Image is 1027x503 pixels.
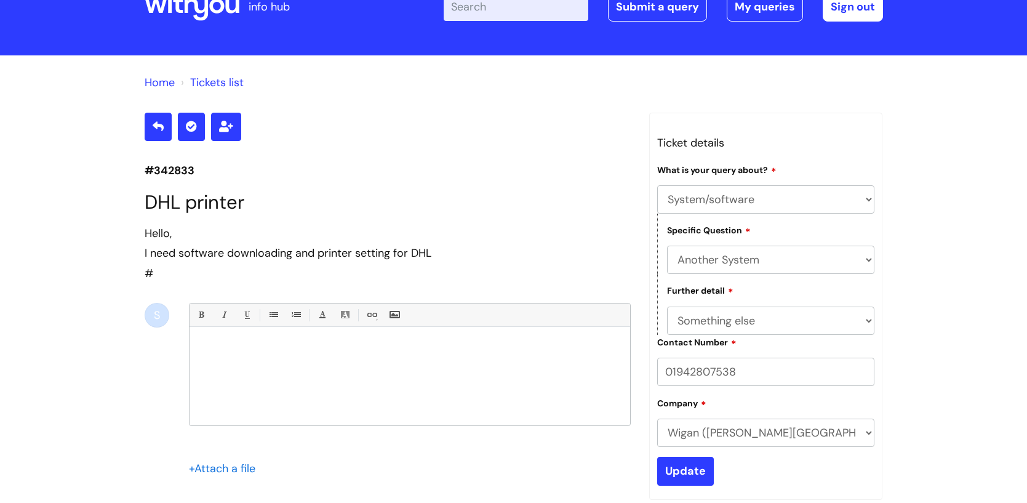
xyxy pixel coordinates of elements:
[657,336,737,348] label: Contact Number
[314,307,330,323] a: Font Color
[145,243,631,263] div: I need software downloading and printer setting for DHL
[667,223,751,236] label: Specific Question
[145,223,631,283] div: #
[337,307,353,323] a: Back Color
[288,307,303,323] a: 1. Ordered List (Ctrl-Shift-8)
[145,75,175,90] a: Home
[386,307,402,323] a: Insert Image...
[145,303,169,328] div: S
[145,223,631,243] div: Hello,
[239,307,254,323] a: Underline(Ctrl-U)
[364,307,379,323] a: Link
[657,163,777,175] label: What is your query about?
[190,75,244,90] a: Tickets list
[216,307,231,323] a: Italic (Ctrl-I)
[657,396,706,409] label: Company
[657,133,875,153] h3: Ticket details
[145,191,631,214] h1: DHL printer
[265,307,281,323] a: • Unordered List (Ctrl-Shift-7)
[189,459,263,478] div: Attach a file
[145,161,631,180] p: #342833
[178,73,244,92] li: Tickets list
[145,73,175,92] li: Solution home
[657,457,714,485] input: Update
[667,284,733,296] label: Further detail
[193,307,209,323] a: Bold (Ctrl-B)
